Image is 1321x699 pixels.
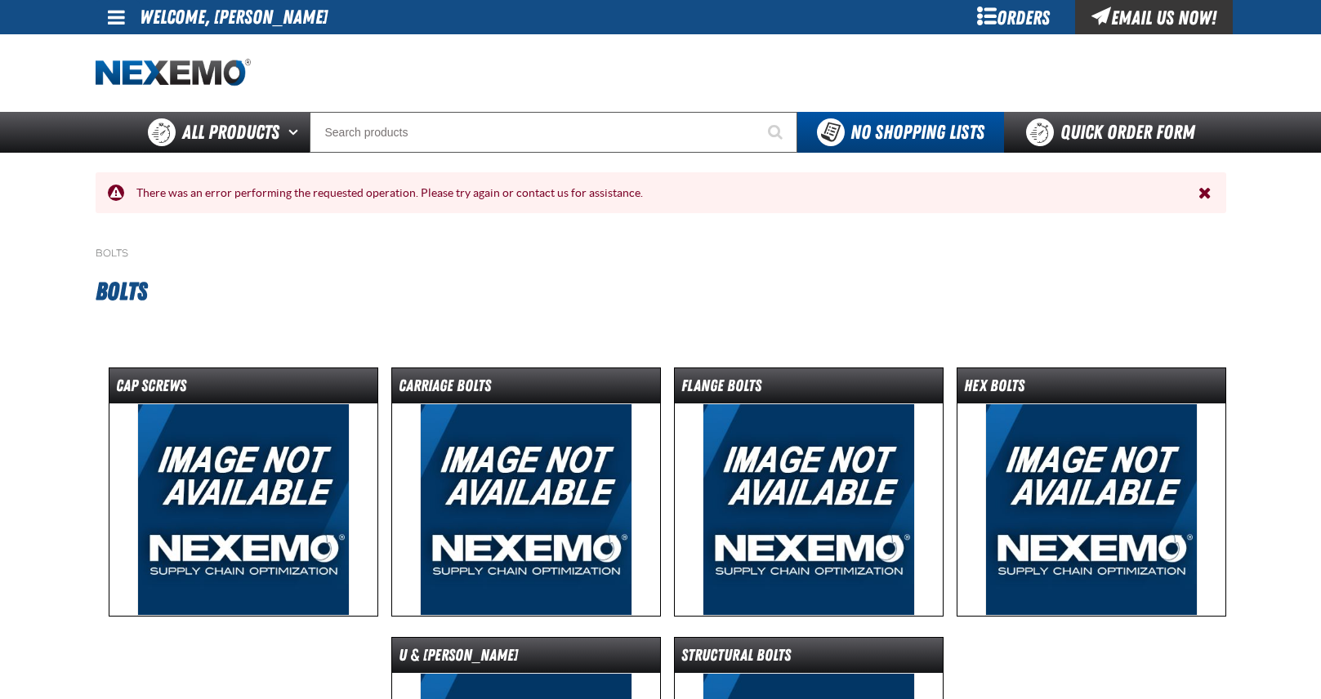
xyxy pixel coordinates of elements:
button: Start Searching [756,112,797,153]
nav: Breadcrumbs [96,247,1226,260]
button: Open All Products pages [283,112,310,153]
span: No Shopping Lists [850,121,984,144]
img: Carriage Bolts [420,403,632,616]
button: You do not have available Shopping Lists. Open to Create a New List [797,112,1004,153]
img: Hex Bolts [985,403,1198,616]
div: There was an error performing the requested operation. Please try again or contact us for assista... [124,185,1198,201]
h1: Bolts [96,269,1226,314]
a: Cap Screws [109,367,378,617]
a: Home [96,59,251,87]
dt: Flange Bolts [675,375,943,403]
a: Quick Order Form [1004,112,1225,153]
a: Carriage Bolts [391,367,661,617]
a: Bolts [96,247,128,260]
dt: Structural Bolts [675,644,943,673]
a: Flange Bolts [674,367,944,617]
dt: Cap Screws [109,375,377,403]
img: Cap Screws [137,403,350,616]
span: All Products [182,118,279,147]
img: Flange Bolts [703,403,915,616]
input: Search [310,112,797,153]
dt: Carriage Bolts [392,375,660,403]
a: Hex Bolts [957,367,1226,617]
dt: Hex Bolts [957,375,1225,403]
img: Nexemo logo [96,59,251,87]
button: Close the Notification [1194,180,1218,205]
dt: U & [PERSON_NAME] [392,644,660,673]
